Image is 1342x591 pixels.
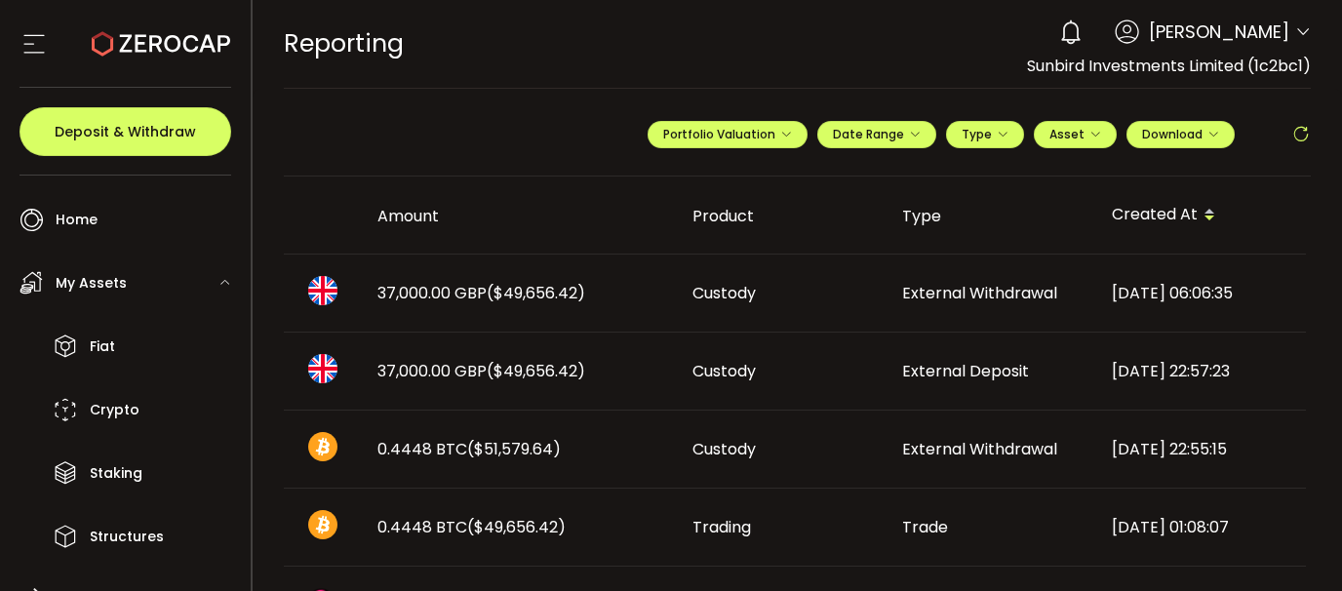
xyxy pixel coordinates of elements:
[1142,126,1219,142] span: Download
[308,276,337,305] img: gbp_portfolio.svg
[90,396,139,424] span: Crypto
[1034,121,1117,148] button: Asset
[467,516,566,538] span: ($49,656.42)
[1049,126,1085,142] span: Asset
[1126,121,1235,148] button: Download
[1096,438,1306,460] div: [DATE] 22:55:15
[1096,516,1306,538] div: [DATE] 01:08:07
[1027,55,1311,77] span: Sunbird Investments Limited (1c2bc1)
[56,269,127,297] span: My Assets
[902,282,1057,304] span: External Withdrawal
[1096,199,1306,232] div: Created At
[663,126,792,142] span: Portfolio Valuation
[902,360,1029,382] span: External Deposit
[1096,282,1306,304] div: [DATE] 06:06:35
[308,354,337,383] img: gbp_portfolio.svg
[467,438,561,460] span: ($51,579.64)
[817,121,936,148] button: Date Range
[833,126,921,142] span: Date Range
[902,516,948,538] span: Trade
[902,438,1057,460] span: External Withdrawal
[692,360,756,382] span: Custody
[377,360,585,382] span: 37,000.00 GBP
[90,459,142,488] span: Staking
[308,432,337,461] img: btc_portfolio.svg
[962,126,1008,142] span: Type
[362,205,677,227] div: Amount
[946,121,1024,148] button: Type
[1149,19,1289,45] span: [PERSON_NAME]
[20,107,231,156] button: Deposit & Withdraw
[1096,360,1306,382] div: [DATE] 22:57:23
[887,205,1096,227] div: Type
[648,121,808,148] button: Portfolio Valuation
[487,282,585,304] span: ($49,656.42)
[377,282,585,304] span: 37,000.00 GBP
[90,333,115,361] span: Fiat
[377,438,561,460] span: 0.4448 BTC
[692,516,751,538] span: Trading
[1116,380,1342,591] iframe: Chat Widget
[692,438,756,460] span: Custody
[56,206,98,234] span: Home
[55,125,196,138] span: Deposit & Withdraw
[692,282,756,304] span: Custody
[308,510,337,539] img: btc_portfolio.svg
[487,360,585,382] span: ($49,656.42)
[677,205,887,227] div: Product
[90,523,164,551] span: Structures
[377,516,566,538] span: 0.4448 BTC
[284,26,404,60] span: Reporting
